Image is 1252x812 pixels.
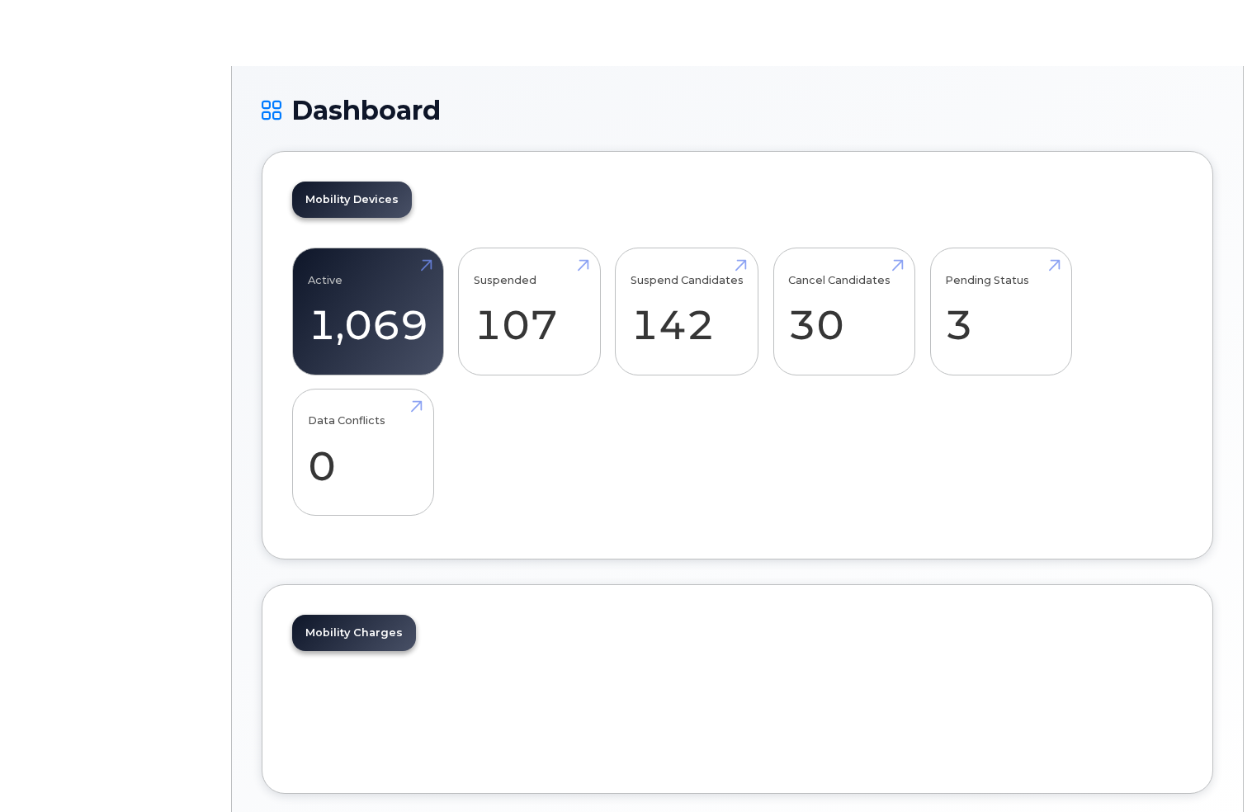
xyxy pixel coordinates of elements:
[788,257,900,366] a: Cancel Candidates 30
[474,257,585,366] a: Suspended 107
[631,257,744,366] a: Suspend Candidates 142
[308,257,428,366] a: Active 1,069
[292,615,416,651] a: Mobility Charges
[308,398,419,507] a: Data Conflicts 0
[262,96,1213,125] h1: Dashboard
[945,257,1056,366] a: Pending Status 3
[292,182,412,218] a: Mobility Devices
